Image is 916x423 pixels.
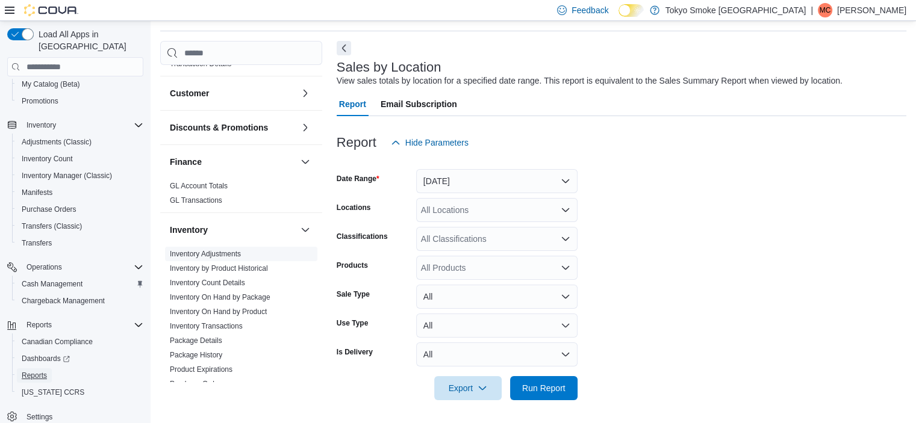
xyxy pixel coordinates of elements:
[26,320,52,330] span: Reports
[22,279,83,289] span: Cash Management
[12,134,148,150] button: Adjustments (Classic)
[17,368,143,383] span: Reports
[170,365,232,374] span: Product Expirations
[22,318,57,332] button: Reports
[170,249,241,259] span: Inventory Adjustments
[572,4,608,16] span: Feedback
[17,368,52,383] a: Reports
[170,350,222,360] span: Package History
[17,294,110,308] a: Chargeback Management
[34,28,143,52] span: Load All Apps in [GEOGRAPHIC_DATA]
[170,122,268,134] h3: Discounts & Promotions
[416,169,578,193] button: [DATE]
[17,335,143,349] span: Canadian Compliance
[22,96,58,106] span: Promotions
[22,260,67,274] button: Operations
[337,75,843,87] div: View sales totals by location for a specified date range. This report is equivalent to the Sales ...
[337,203,371,212] label: Locations
[22,205,76,214] span: Purchase Orders
[22,171,112,181] span: Inventory Manager (Classic)
[12,167,148,184] button: Inventory Manager (Classic)
[837,3,906,17] p: [PERSON_NAME]
[561,263,570,273] button: Open list of options
[17,94,63,108] a: Promotions
[160,179,322,212] div: Finance
[22,371,47,380] span: Reports
[22,188,52,197] span: Manifests
[17,152,78,166] a: Inventory Count
[561,234,570,244] button: Open list of options
[561,205,570,215] button: Open list of options
[17,277,87,291] a: Cash Management
[337,135,376,150] h3: Report
[17,202,81,217] a: Purchase Orders
[434,376,502,400] button: Export
[170,156,296,168] button: Finance
[337,347,373,357] label: Is Delivery
[337,232,388,241] label: Classifications
[12,367,148,384] button: Reports
[170,224,208,236] h3: Inventory
[12,350,148,367] a: Dashboards
[17,94,143,108] span: Promotions
[22,221,82,231] span: Transfers (Classic)
[17,351,143,366] span: Dashboards
[17,168,143,183] span: Inventory Manager (Classic)
[820,3,831,17] span: MC
[298,120,313,135] button: Discounts & Promotions
[12,333,148,350] button: Canadian Compliance
[17,385,143,400] span: Washington CCRS
[337,60,441,75] h3: Sales by Location
[441,376,494,400] span: Export
[298,86,313,100] button: Customer
[22,154,73,164] span: Inventory Count
[170,224,296,236] button: Inventory
[12,201,148,218] button: Purchase Orders
[386,131,473,155] button: Hide Parameters
[170,351,222,359] a: Package History
[416,342,578,366] button: All
[12,384,148,401] button: [US_STATE] CCRS
[22,354,70,363] span: Dashboards
[818,3,832,17] div: Milo Che
[17,277,143,291] span: Cash Management
[12,93,148,110] button: Promotions
[170,182,228,190] a: GL Account Totals
[522,382,565,394] span: Run Report
[337,261,368,270] label: Products
[22,238,52,248] span: Transfers
[170,292,270,302] span: Inventory On Hand by Package
[339,92,366,116] span: Report
[170,156,202,168] h3: Finance
[26,120,56,130] span: Inventory
[24,4,78,16] img: Cova
[170,322,243,330] a: Inventory Transactions
[405,137,469,149] span: Hide Parameters
[17,335,98,349] a: Canadian Compliance
[17,385,89,400] a: [US_STATE] CCRS
[22,387,84,397] span: [US_STATE] CCRS
[337,289,370,299] label: Sale Type
[17,77,85,91] a: My Catalog (Beta)
[17,135,96,149] a: Adjustments (Classic)
[416,313,578,338] button: All
[12,235,148,252] button: Transfers
[17,219,87,233] a: Transfers (Classic)
[665,3,806,17] p: Tokyo Smoke [GEOGRAPHIC_DATA]
[2,316,148,333] button: Reports
[17,202,143,217] span: Purchase Orders
[337,41,351,55] button: Next
[618,4,644,17] input: Dark Mode
[381,92,457,116] span: Email Subscription
[17,236,57,250] a: Transfers
[170,196,222,205] a: GL Transactions
[26,412,52,422] span: Settings
[170,307,267,316] a: Inventory On Hand by Product
[12,76,148,93] button: My Catalog (Beta)
[510,376,578,400] button: Run Report
[17,152,143,166] span: Inventory Count
[298,223,313,237] button: Inventory
[170,379,225,389] span: Purchase Orders
[337,174,379,184] label: Date Range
